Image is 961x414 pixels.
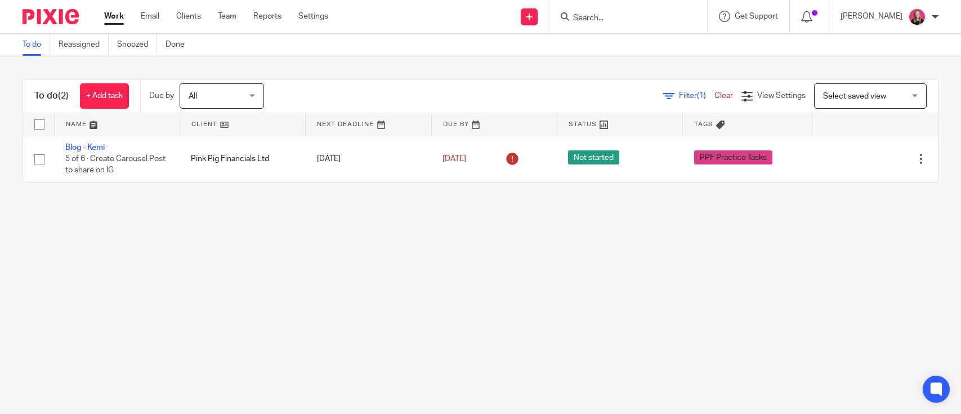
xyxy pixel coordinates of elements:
img: Pixie [23,9,79,24]
a: Snoozed [117,34,157,56]
span: Not started [568,150,619,164]
span: Filter [679,92,714,100]
a: Done [166,34,193,56]
span: [DATE] [442,155,466,163]
h1: To do [34,90,69,102]
a: Email [141,11,159,22]
span: Tags [694,121,713,127]
a: + Add task [80,83,129,109]
a: Reassigned [59,34,109,56]
p: [PERSON_NAME] [841,11,902,22]
span: All [189,92,197,100]
a: Clients [176,11,201,22]
td: Pink Pig Financials Ltd [180,136,305,182]
span: (1) [697,92,706,100]
span: (2) [58,91,69,100]
span: Get Support [735,12,778,20]
img: Team%20headshots.png [908,8,926,26]
input: Search [572,14,673,24]
a: To do [23,34,50,56]
p: Due by [149,90,174,101]
a: Work [104,11,124,22]
span: PPF Practice Tasks [694,150,772,164]
a: Team [218,11,236,22]
a: Clear [714,92,733,100]
a: Reports [253,11,281,22]
a: Blog - Kemi [65,144,105,152]
a: Settings [298,11,328,22]
span: View Settings [757,92,806,100]
span: 5 of 6 · Create Carousel Post to share on IG [65,155,166,175]
td: [DATE] [306,136,431,182]
span: Select saved view [823,92,886,100]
